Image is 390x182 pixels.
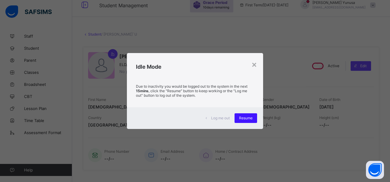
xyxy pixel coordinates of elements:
strong: 15mins [136,89,149,93]
span: Log me out [211,116,230,120]
div: × [251,59,257,69]
h2: Idle Mode [136,64,254,70]
p: Due to inactivity you would be logged out to the system in the next , click the "Resume" button t... [136,84,254,98]
span: Resume [239,116,253,120]
button: Open asap [366,161,384,179]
